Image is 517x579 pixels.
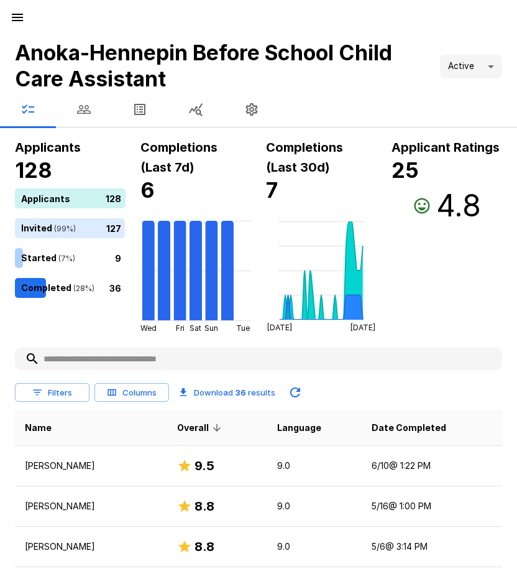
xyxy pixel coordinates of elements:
[190,323,202,333] tspan: Sat
[440,55,502,78] div: Active
[15,140,81,155] b: Applicants
[277,500,352,512] p: 9.0
[115,251,121,264] p: 9
[267,323,292,332] tspan: [DATE]
[140,323,157,333] tspan: Wed
[204,323,218,333] tspan: Sun
[106,192,121,205] p: 128
[25,420,52,435] span: Name
[372,420,446,435] span: Date Completed
[174,380,280,405] button: Download 36 results
[436,188,481,223] h3: 4.8
[266,177,278,203] b: 7
[25,500,157,512] p: [PERSON_NAME]
[15,383,89,402] button: Filters
[194,456,214,476] h6: 9.5
[15,40,392,91] b: Anoka-Hennepin Before School Child Care Assistant
[177,420,225,435] span: Overall
[277,460,352,472] p: 9.0
[25,460,157,472] p: [PERSON_NAME]
[283,380,308,405] button: Updated Today - 12:06 PM
[236,323,250,333] tspan: Tue
[277,420,321,435] span: Language
[140,177,155,203] b: 6
[94,383,169,402] button: Columns
[362,527,502,567] td: 5/6 @ 3:14 PM
[15,157,52,183] b: 128
[106,221,121,234] p: 127
[194,537,214,557] h6: 8.8
[277,540,352,553] p: 9.0
[362,446,502,486] td: 6/10 @ 1:22 PM
[109,281,121,294] p: 36
[140,140,217,175] b: Completions (Last 7d)
[350,323,375,332] tspan: [DATE]
[176,323,185,333] tspan: Fri
[25,540,157,553] p: [PERSON_NAME]
[235,387,246,397] b: 36
[391,140,500,155] b: Applicant Ratings
[194,496,214,516] h6: 8.8
[362,486,502,527] td: 5/16 @ 1:00 PM
[266,140,343,175] b: Completions (Last 30d)
[391,157,419,183] b: 25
